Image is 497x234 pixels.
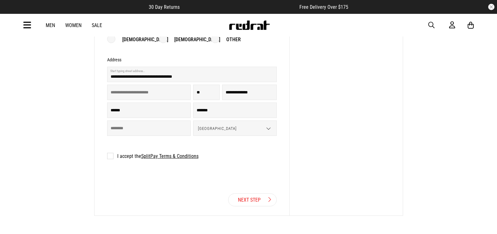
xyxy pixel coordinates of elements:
[299,4,348,10] span: Free Delivery Over $175
[194,121,272,136] span: [GEOGRAPHIC_DATA]
[92,22,102,28] a: Sale
[228,20,270,30] img: Redrat logo
[65,22,82,28] a: Women
[46,22,55,28] a: Men
[107,153,199,159] label: I accept the
[168,36,220,43] p: [DEMOGRAPHIC_DATA]
[220,36,241,43] p: Other
[5,3,24,21] button: Open LiveChat chat widget
[107,57,121,62] h3: Address
[192,4,287,10] iframe: Customer reviews powered by Trustpilot
[141,153,199,159] a: SplitPay Terms & Conditions
[116,36,168,43] p: [DEMOGRAPHIC_DATA]
[149,4,180,10] span: 30 Day Returns
[228,193,277,206] a: Next Step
